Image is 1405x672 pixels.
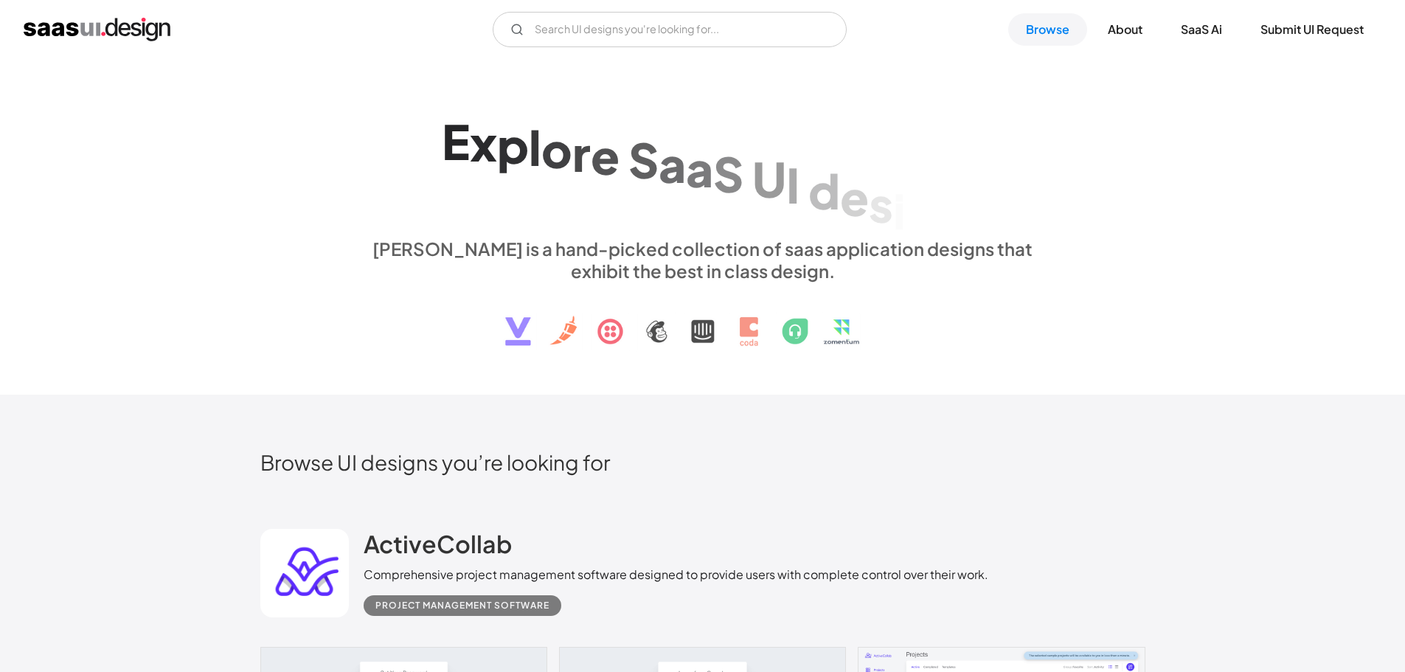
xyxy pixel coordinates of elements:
[364,566,988,583] div: Comprehensive project management software designed to provide users with complete control over th...
[786,156,799,212] div: I
[591,128,620,184] div: e
[686,140,713,197] div: a
[364,110,1042,224] h1: Explore SaaS UI design patterns & interactions.
[470,114,497,170] div: x
[659,136,686,193] div: a
[493,12,847,47] input: Search UI designs you're looking for...
[364,238,1042,282] div: [PERSON_NAME] is a hand-picked collection of saas application designs that exhibit the best in cl...
[713,145,743,201] div: S
[364,529,512,566] a: ActiveCollab
[1243,13,1381,46] a: Submit UI Request
[869,175,893,232] div: s
[840,168,869,225] div: e
[364,529,512,558] h2: ActiveCollab
[893,182,906,239] div: i
[628,131,659,188] div: S
[808,162,840,218] div: d
[1163,13,1240,46] a: SaaS Ai
[479,282,926,358] img: text, icon, saas logo
[752,150,786,207] div: U
[260,449,1145,475] h2: Browse UI designs you’re looking for
[375,597,549,614] div: Project Management Software
[541,121,572,178] div: o
[442,112,470,169] div: E
[1090,13,1160,46] a: About
[1008,13,1087,46] a: Browse
[24,18,170,41] a: home
[529,118,541,175] div: l
[572,124,591,181] div: r
[497,116,529,173] div: p
[493,12,847,47] form: Email Form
